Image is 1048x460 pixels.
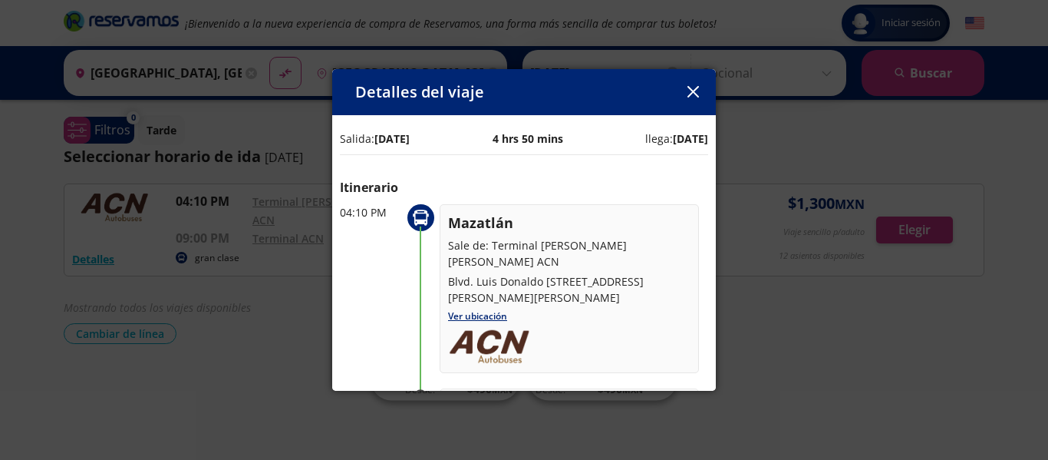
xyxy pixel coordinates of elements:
[448,213,690,233] p: Mazatlán
[355,81,484,104] p: Detalles del viaje
[340,178,708,197] p: Itinerario
[448,273,690,306] p: Blvd. Luis Donaldo [STREET_ADDRESS][PERSON_NAME][PERSON_NAME]
[340,204,401,220] p: 04:10 PM
[673,131,708,146] b: [DATE]
[448,309,507,323] a: Ver ubicación
[493,131,563,147] p: 4 hrs 50 mins
[448,329,530,365] img: uploads_2F1578608024557-mddc0exy6gp-eb4e4bbe0aa304d773ac74783e9a0ee1_2FLogo_V_Cafe.png
[340,389,401,405] p: 09:00 PM
[374,131,410,146] b: [DATE]
[448,237,690,270] p: Sale de: Terminal [PERSON_NAME] [PERSON_NAME] ACN
[645,131,708,147] p: llega:
[340,131,410,147] p: Salida:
